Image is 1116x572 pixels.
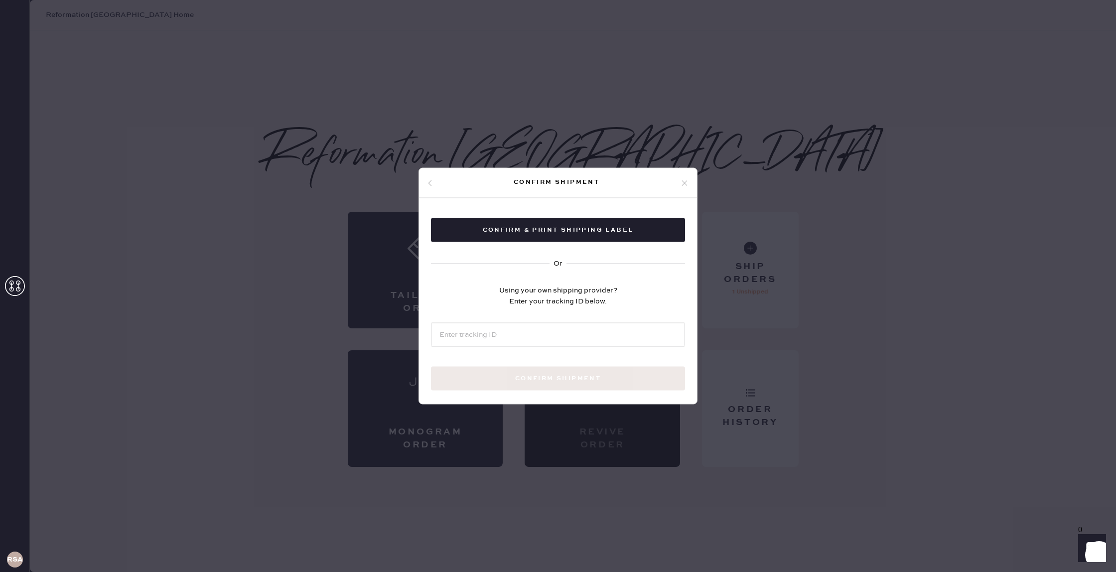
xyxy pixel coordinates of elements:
button: Confirm & Print shipping label [431,218,685,242]
div: Or [554,258,562,269]
iframe: Front Chat [1069,527,1112,570]
input: Enter tracking ID [431,323,685,347]
h3: RSA [7,556,23,563]
div: Confirm shipment [433,176,680,188]
div: Using your own shipping provider? Enter your tracking ID below. [499,285,617,307]
button: Confirm shipment [431,367,685,391]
